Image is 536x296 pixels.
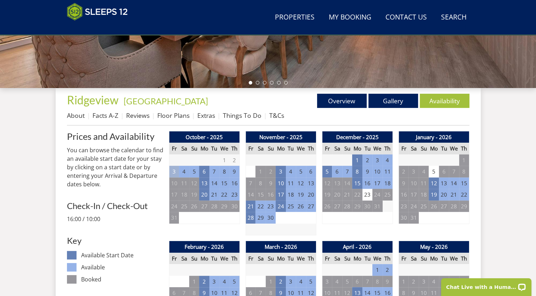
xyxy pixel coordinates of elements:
[362,253,372,264] th: Tu
[429,201,439,212] td: 26
[255,143,265,154] th: Sa
[269,111,284,120] a: T&Cs
[362,189,372,201] td: 23
[352,166,362,177] td: 8
[255,177,265,189] td: 8
[169,241,239,253] th: February - 2026
[352,154,362,166] td: 1
[219,177,229,189] td: 15
[276,143,286,154] th: Mo
[317,94,367,108] a: Overview
[439,143,449,154] th: Tu
[429,166,439,177] td: 5
[169,131,239,143] th: October - 2025
[255,201,265,212] td: 22
[199,166,209,177] td: 6
[219,276,229,287] td: 4
[230,143,239,154] th: Th
[399,143,408,154] th: Fr
[286,201,296,212] td: 25
[209,276,219,287] td: 3
[169,143,179,154] th: Fr
[81,251,163,259] dd: Available Start Date
[296,143,306,154] th: We
[419,166,429,177] td: 4
[199,253,209,264] th: Mo
[276,177,286,189] td: 10
[209,166,219,177] td: 7
[179,201,189,212] td: 25
[179,177,189,189] td: 11
[326,10,374,26] a: My Booking
[362,143,372,154] th: Tu
[372,201,382,212] td: 31
[230,201,239,212] td: 30
[296,177,306,189] td: 12
[459,201,469,212] td: 29
[276,166,286,177] td: 3
[408,212,418,224] td: 31
[436,274,536,296] iframe: LiveChat chat widget
[383,10,430,26] a: Contact Us
[342,253,352,264] th: Su
[399,212,408,224] td: 30
[306,143,316,154] th: Th
[169,166,179,177] td: 3
[209,253,219,264] th: Tu
[322,143,332,154] th: Fr
[419,177,429,189] td: 11
[399,177,408,189] td: 9
[67,93,119,107] span: Ridgeview
[429,189,439,201] td: 19
[296,253,306,264] th: We
[199,189,209,201] td: 20
[408,189,418,201] td: 17
[399,276,408,287] td: 1
[408,166,418,177] td: 3
[399,131,469,143] th: January - 2026
[169,177,179,189] td: 10
[169,189,179,201] td: 17
[286,143,296,154] th: Tu
[322,189,332,201] td: 19
[449,166,459,177] td: 7
[352,201,362,212] td: 29
[449,143,459,154] th: We
[266,189,276,201] td: 16
[322,241,393,253] th: April - 2026
[223,111,261,120] a: Things To Do
[189,177,199,189] td: 12
[276,253,286,264] th: Mo
[332,276,342,287] td: 4
[189,253,199,264] th: Su
[306,276,316,287] td: 5
[459,143,469,154] th: Th
[199,201,209,212] td: 27
[362,201,372,212] td: 30
[362,166,372,177] td: 9
[399,166,408,177] td: 2
[408,201,418,212] td: 24
[67,131,163,141] a: Prices and Availability
[419,189,429,201] td: 18
[372,189,382,201] td: 24
[219,143,229,154] th: We
[246,177,255,189] td: 7
[399,201,408,212] td: 23
[459,166,469,177] td: 8
[230,189,239,201] td: 23
[372,166,382,177] td: 10
[332,189,342,201] td: 20
[230,177,239,189] td: 16
[209,189,219,201] td: 21
[322,131,393,143] th: December - 2025
[383,276,393,287] td: 9
[420,94,469,108] a: Availability
[179,253,189,264] th: Sa
[408,177,418,189] td: 10
[121,96,208,106] span: -
[306,189,316,201] td: 20
[342,276,352,287] td: 5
